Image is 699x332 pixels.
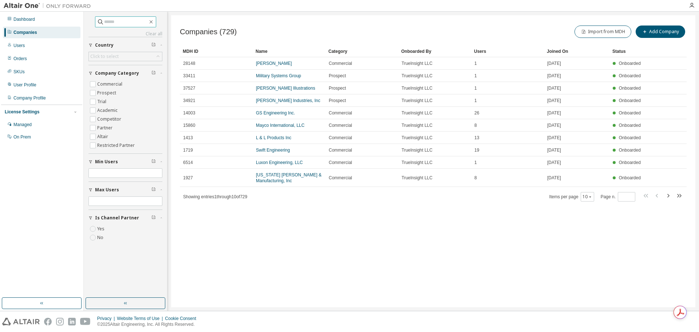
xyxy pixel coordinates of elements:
a: GS Engineering Inc. [256,110,295,116]
span: Commercial [329,160,352,165]
span: Onboarded [619,148,641,153]
a: Swift Engineering [256,148,290,153]
span: Min Users [95,159,118,165]
img: linkedin.svg [68,318,76,325]
span: Commercial [329,60,352,66]
span: Clear filter [151,42,156,48]
div: Joined On [547,46,607,57]
span: Clear filter [151,215,156,221]
button: Max Users [88,182,162,198]
span: TrueInsight LLC [402,160,433,165]
label: Academic [97,106,119,115]
a: Clear all [88,31,162,37]
span: [DATE] [547,98,561,103]
span: Commercial [329,110,352,116]
span: 14003 [183,110,195,116]
span: TrueInsight LLC [402,135,433,141]
span: 1 [474,73,477,79]
div: Users [474,46,541,57]
span: Prospect [329,85,346,91]
label: No [97,233,105,242]
span: Companies (729) [180,28,237,36]
span: Clear filter [151,159,156,165]
div: MDH ID [183,46,250,57]
span: TrueInsight LLC [402,85,433,91]
a: L & L Products Inc [256,135,291,140]
span: 1 [474,60,477,66]
span: Onboarded [619,61,641,66]
span: Onboarded [619,123,641,128]
div: Website Terms of Use [117,316,165,321]
div: Status [612,46,643,57]
label: Altair [97,132,110,141]
span: [DATE] [547,147,561,153]
span: Onboarded [619,73,641,78]
a: [US_STATE] [PERSON_NAME] & Manufacturing, Inc [256,172,321,183]
label: Competitor [97,115,123,124]
span: Onboarded [619,160,641,165]
div: Users [13,43,25,48]
span: 1719 [183,147,193,153]
div: User Profile [13,82,36,88]
span: Country [95,42,114,48]
span: [DATE] [547,60,561,66]
div: Company Profile [13,95,46,101]
span: Prospect [329,98,346,103]
a: [PERSON_NAME] Industries, Inc [256,98,320,103]
a: Luxon Engineering, LLC [256,160,303,165]
div: Orders [13,56,27,62]
span: Onboarded [619,110,641,116]
div: Cookie Consent [165,316,200,321]
span: 8 [474,175,477,181]
span: Onboarded [619,86,641,91]
p: © 2025 Altair Engineering, Inc. All Rights Reserved. [97,321,201,328]
div: Category [328,46,395,57]
div: Dashboard [13,16,35,22]
div: Name [256,46,323,57]
div: License Settings [5,109,39,115]
div: SKUs [13,69,25,75]
span: Items per page [549,192,594,202]
span: [DATE] [547,175,561,181]
label: Trial [97,97,108,106]
span: [DATE] [547,135,561,141]
div: Click to select [90,54,119,59]
span: Onboarded [619,135,641,140]
button: 10 [582,194,592,200]
img: instagram.svg [56,318,64,325]
span: 1 [474,98,477,103]
a: Mayco International, LLC [256,123,304,128]
a: Military Systems Group [256,73,301,78]
div: Companies [13,30,37,35]
span: TrueInsight LLC [402,98,433,103]
span: Commercial [329,122,352,128]
span: Commercial [329,135,352,141]
span: [DATE] [547,110,561,116]
span: Onboarded [619,98,641,103]
span: 34921 [183,98,195,103]
div: Managed [13,122,32,128]
span: 33411 [183,73,195,79]
span: Is Channel Partner [95,215,139,221]
button: Add Company [636,26,685,38]
button: Import from MDH [574,26,631,38]
span: Company Category [95,70,139,76]
span: 37527 [183,85,195,91]
a: [PERSON_NAME] Illustrations [256,86,315,91]
button: Is Channel Partner [88,210,162,226]
span: [DATE] [547,160,561,165]
div: Onboarded By [401,46,468,57]
span: 1 [474,160,477,165]
span: 19 [474,147,479,153]
div: Privacy [97,316,117,321]
span: 6514 [183,160,193,165]
span: [DATE] [547,122,561,128]
span: Clear filter [151,70,156,76]
span: 8 [474,122,477,128]
span: Commercial [329,147,352,153]
span: Max Users [95,187,119,193]
label: Partner [97,124,114,132]
label: Yes [97,224,106,233]
span: 15860 [183,122,195,128]
img: youtube.svg [80,318,91,325]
